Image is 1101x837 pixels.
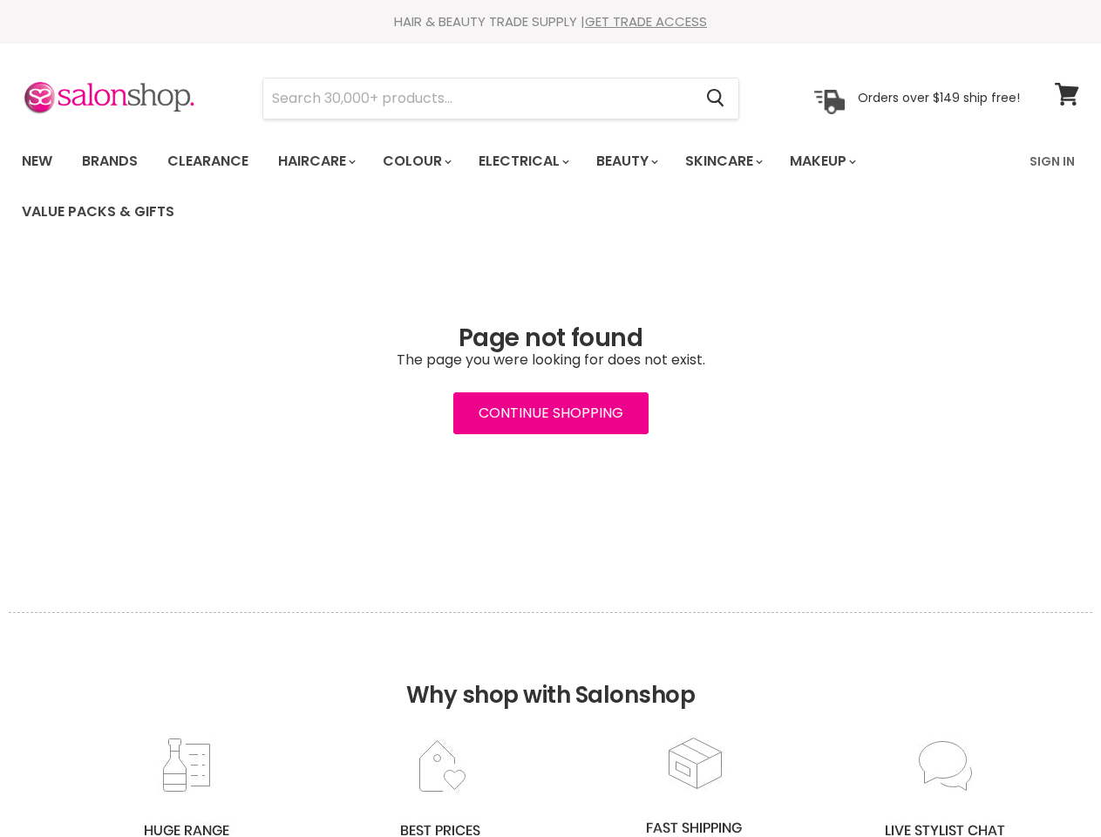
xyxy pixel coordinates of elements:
[22,324,1079,352] h1: Page not found
[466,143,580,180] a: Electrical
[583,143,669,180] a: Beauty
[692,78,738,119] button: Search
[9,194,187,230] a: Value Packs & Gifts
[370,143,462,180] a: Colour
[1019,143,1085,180] a: Sign In
[672,143,773,180] a: Skincare
[262,78,739,119] form: Product
[69,143,151,180] a: Brands
[585,12,707,31] a: GET TRADE ACCESS
[22,352,1079,368] p: The page you were looking for does not exist.
[858,90,1020,105] p: Orders over $149 ship free!
[263,78,692,119] input: Search
[9,136,1019,237] ul: Main menu
[9,612,1092,735] h2: Why shop with Salonshop
[265,143,366,180] a: Haircare
[154,143,262,180] a: Clearance
[453,392,649,434] a: Continue Shopping
[9,143,65,180] a: New
[777,143,867,180] a: Makeup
